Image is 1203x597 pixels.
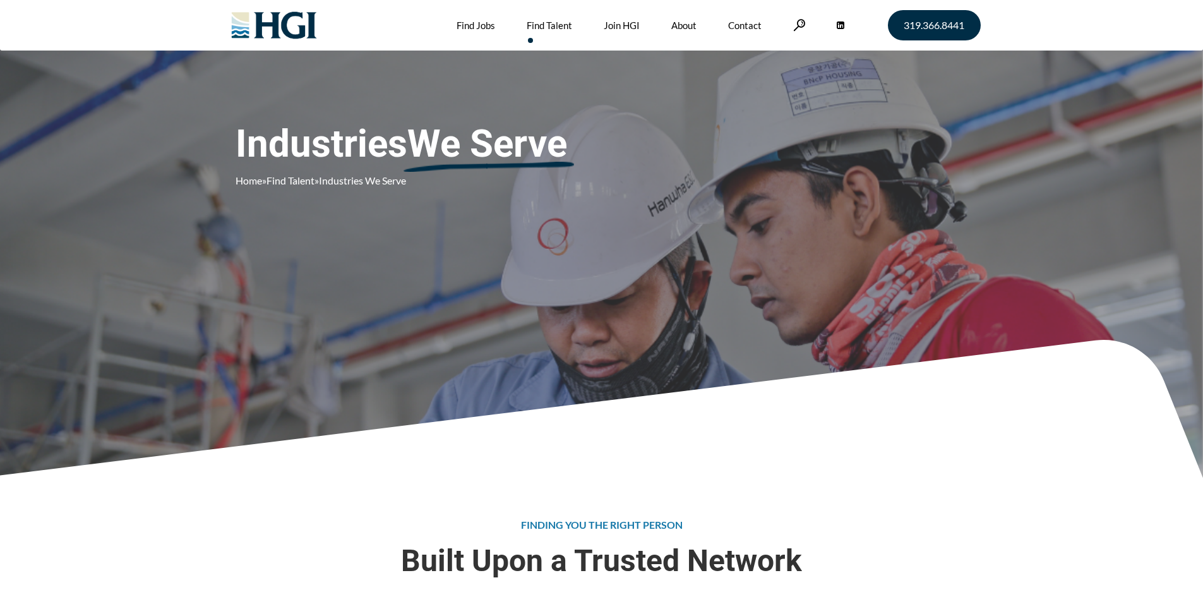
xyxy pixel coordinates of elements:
[236,121,642,167] span: Industries
[793,19,806,31] a: Search
[888,10,981,40] a: 319.366.8441
[904,20,964,30] span: 319.366.8441
[521,519,683,531] span: FINDING YOU THE RIGHT PERSON
[223,543,981,578] span: Built Upon a Trusted Network
[319,174,406,186] span: Industries We Serve
[266,174,314,186] a: Find Talent
[407,121,567,167] u: We Serve
[236,174,262,186] a: Home
[236,174,406,186] span: » »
